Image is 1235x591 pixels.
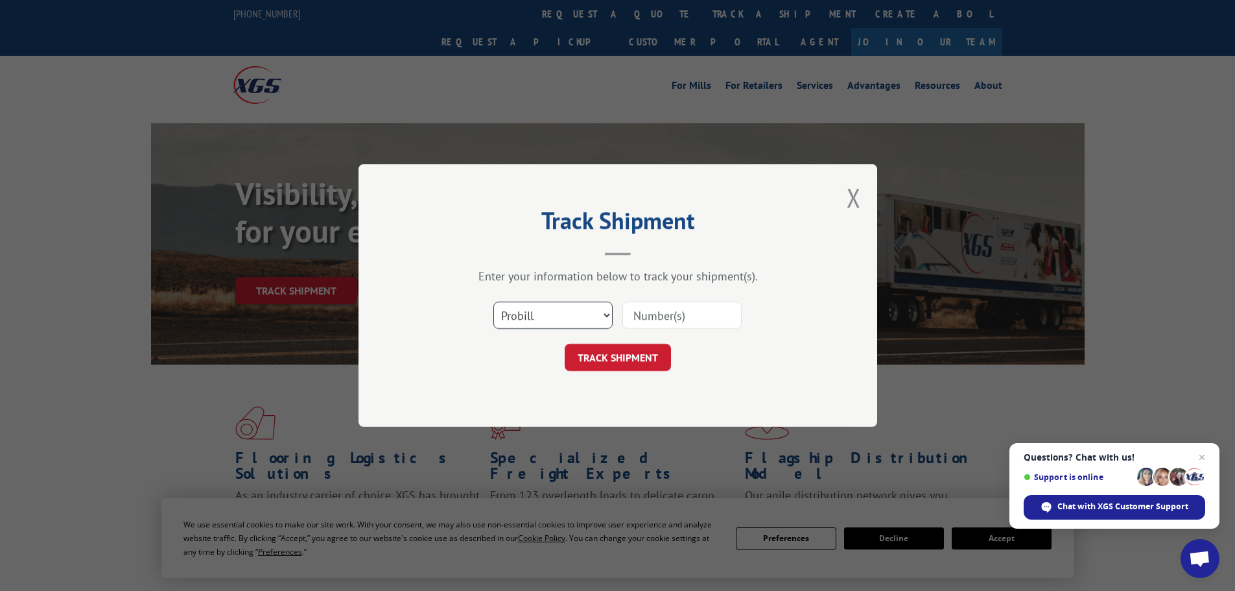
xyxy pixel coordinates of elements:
[622,302,742,329] input: Number(s)
[1024,452,1205,463] span: Questions? Chat with us!
[565,344,671,371] button: TRACK SHIPMENT
[1057,501,1188,513] span: Chat with XGS Customer Support
[1024,495,1205,520] div: Chat with XGS Customer Support
[423,269,812,283] div: Enter your information below to track your shipment(s).
[1194,450,1210,465] span: Close chat
[1181,539,1219,578] div: Open chat
[1024,472,1133,482] span: Support is online
[423,211,812,236] h2: Track Shipment
[847,180,861,215] button: Close modal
